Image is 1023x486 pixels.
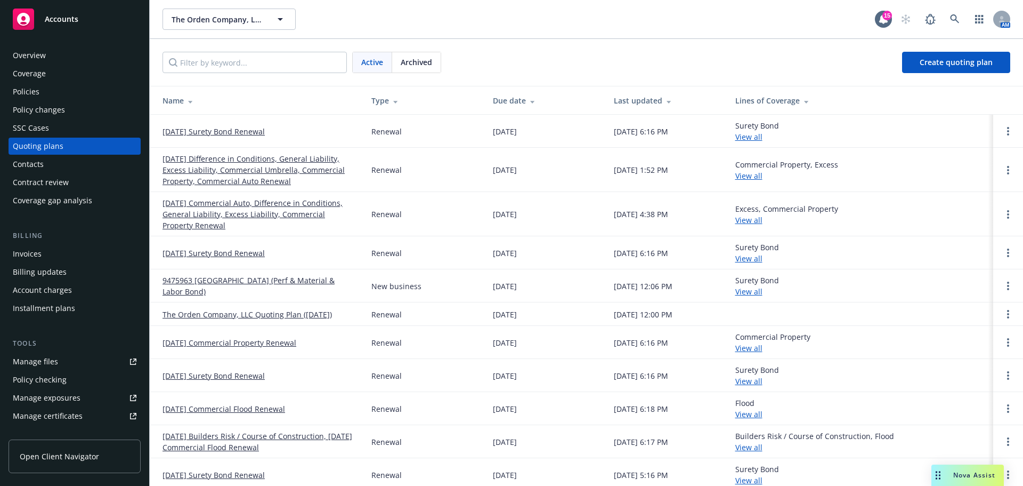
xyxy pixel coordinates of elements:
div: Billing [9,230,141,241]
div: [DATE] [493,370,517,381]
a: Report a Bug [920,9,941,30]
div: [DATE] [493,281,517,292]
a: Open options [1002,336,1014,349]
a: [DATE] Surety Bond Renewal [163,126,265,137]
div: [DATE] 6:16 PM [614,337,668,348]
a: Open options [1002,164,1014,177]
div: Coverage [13,65,46,82]
a: Open options [1002,435,1014,448]
div: Renewal [371,469,402,481]
a: [DATE] Commercial Property Renewal [163,337,296,348]
div: Renewal [371,248,402,259]
div: Excess, Commercial Property [735,203,838,226]
a: 9475963 [GEOGRAPHIC_DATA] (Perf & Material & Labor Bond) [163,275,354,297]
div: Billing updates [13,264,67,281]
a: Policy checking [9,371,141,388]
div: [DATE] 6:18 PM [614,403,668,415]
div: Installment plans [13,300,75,317]
a: SSC Cases [9,119,141,137]
a: Installment plans [9,300,141,317]
div: Builders Risk / Course of Construction, Flood [735,431,894,453]
a: Open options [1002,468,1014,481]
a: Manage files [9,353,141,370]
span: Archived [401,57,432,68]
div: Renewal [371,209,402,220]
div: Coverage gap analysis [13,192,92,209]
div: [DATE] 4:38 PM [614,209,668,220]
div: Renewal [371,337,402,348]
div: [DATE] [493,209,517,220]
span: Open Client Navigator [20,451,99,462]
div: Renewal [371,370,402,381]
div: Surety Bond [735,364,779,387]
div: Flood [735,397,762,420]
div: Policies [13,83,39,100]
span: The Orden Company, LLC [172,14,264,25]
a: Contacts [9,156,141,173]
div: Tools [9,338,141,349]
div: Lines of Coverage [735,95,985,106]
div: Commercial Property [735,331,810,354]
div: [DATE] 5:16 PM [614,469,668,481]
div: Renewal [371,309,402,320]
a: Manage claims [9,426,141,443]
span: Create quoting plan [920,57,993,67]
a: Policy changes [9,101,141,118]
div: [DATE] [493,164,517,176]
div: Invoices [13,245,42,262]
a: Billing updates [9,264,141,281]
a: Open options [1002,280,1014,292]
a: [DATE] Commercial Auto, Difference in Conditions, General Liability, Excess Liability, Commercial... [163,197,354,231]
a: View all [735,253,762,264]
a: Accounts [9,4,141,34]
a: [DATE] Builders Risk / Course of Construction, [DATE] Commercial Flood Renewal [163,431,354,453]
div: Policy changes [13,101,65,118]
div: [DATE] 6:16 PM [614,370,668,381]
div: [DATE] [493,337,517,348]
a: Coverage [9,65,141,82]
div: Manage certificates [13,408,83,425]
div: [DATE] [493,126,517,137]
div: New business [371,281,421,292]
div: [DATE] 1:52 PM [614,164,668,176]
div: Contract review [13,174,69,191]
div: Surety Bond [735,120,779,142]
div: [DATE] 6:17 PM [614,436,668,448]
div: Manage files [13,353,58,370]
button: The Orden Company, LLC [163,9,296,30]
input: Filter by keyword... [163,52,347,73]
a: Account charges [9,282,141,299]
div: Policy checking [13,371,67,388]
div: Surety Bond [735,242,779,264]
a: Open options [1002,369,1014,382]
a: Manage certificates [9,408,141,425]
div: [DATE] 12:06 PM [614,281,672,292]
a: View all [735,286,762,297]
div: Manage exposures [13,389,80,407]
span: Nova Assist [953,471,995,480]
a: [DATE] Surety Bond Renewal [163,370,265,381]
a: Manage exposures [9,389,141,407]
a: Open options [1002,246,1014,259]
a: Invoices [9,245,141,262]
div: Surety Bond [735,275,779,297]
a: Open options [1002,208,1014,221]
a: Contract review [9,174,141,191]
a: View all [735,343,762,353]
a: [DATE] Difference in Conditions, General Liability, Excess Liability, Commercial Umbrella, Commer... [163,153,354,187]
div: Commercial Property, Excess [735,159,838,181]
a: View all [735,475,762,485]
div: [DATE] 6:16 PM [614,126,668,137]
a: Policies [9,83,141,100]
a: View all [735,409,762,419]
a: Search [944,9,965,30]
div: Type [371,95,476,106]
div: Name [163,95,354,106]
div: [DATE] 12:00 PM [614,309,672,320]
a: Open options [1002,308,1014,321]
a: Open options [1002,402,1014,415]
a: The Orden Company, LLC Quoting Plan ([DATE]) [163,309,332,320]
a: Create quoting plan [902,52,1010,73]
div: Drag to move [931,465,945,486]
